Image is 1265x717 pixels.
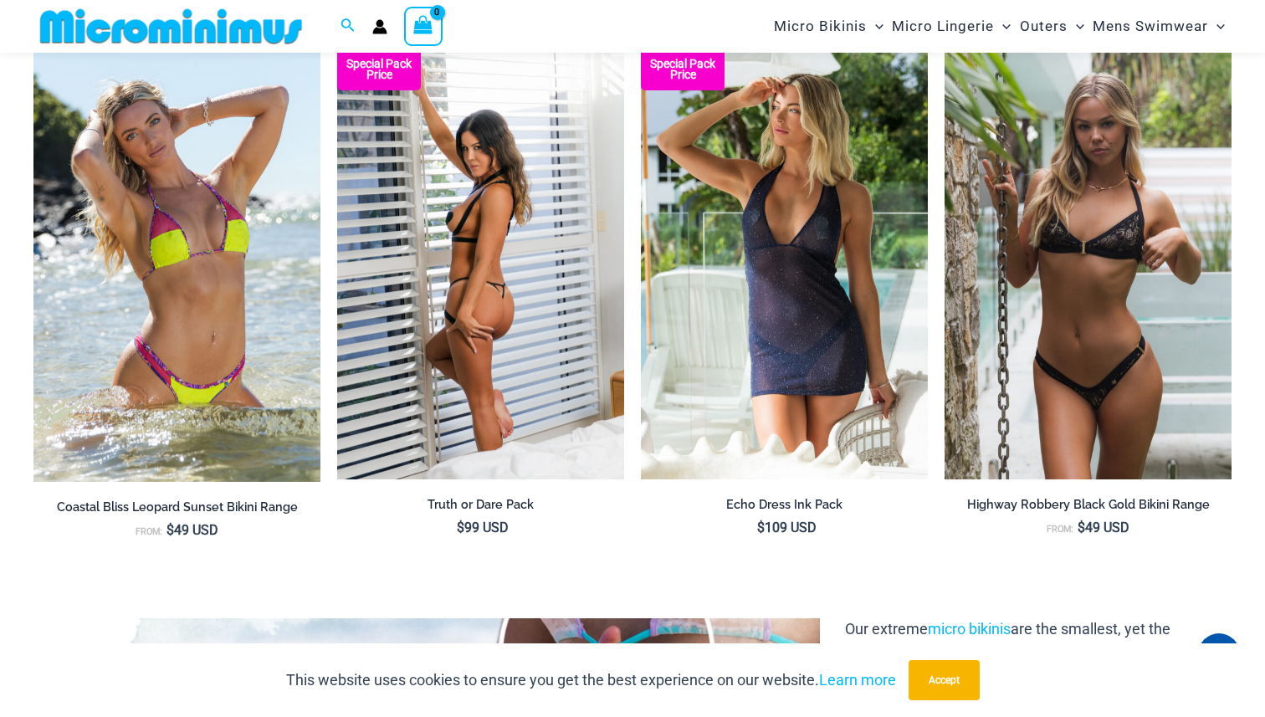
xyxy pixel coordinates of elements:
a: Highway Robbery Black Gold 359 Clip Top 439 Clip Bottom 01v2Highway Robbery Black Gold 359 Clip T... [945,49,1232,479]
nav: Site Navigation [767,3,1232,50]
a: Micro LingerieMenu ToggleMenu Toggle [888,5,1015,48]
a: Learn more [819,671,896,689]
bdi: 49 USD [166,522,218,538]
a: Highway Robbery Black Gold Bikini Range [945,497,1232,519]
img: MM SHOP LOGO FLAT [33,8,309,45]
span: Menu Toggle [994,5,1011,48]
a: Coastal Bliss Leopard Sunset 3171 Tri Top 4371 Thong Bikini 06Coastal Bliss Leopard Sunset 3171 T... [33,49,320,482]
img: Truth or Dare Black 1905 Bodysuit 611 Micro 06 [337,49,624,479]
bdi: 109 USD [757,520,817,535]
h2: Coastal Bliss Leopard Sunset Bikini Range [33,499,320,515]
span: From: [1047,524,1073,535]
span: Micro Lingerie [892,5,994,48]
a: Echo Ink 5671 Dress 682 Thong 07 Echo Ink 5671 Dress 682 Thong 08Echo Ink 5671 Dress 682 Thong 08 [641,49,928,479]
img: Coastal Bliss Leopard Sunset 3171 Tri Top 4371 Thong Bikini 06 [33,49,320,482]
span: $ [166,522,174,538]
span: $ [1078,520,1085,535]
a: Account icon link [372,19,387,34]
b: Special Pack Price [337,59,421,80]
span: Menu Toggle [1068,5,1084,48]
a: Mens SwimwearMenu ToggleMenu Toggle [1088,5,1229,48]
a: Truth or Dare Black 1905 Bodysuit 611 Micro 07 Truth or Dare Black 1905 Bodysuit 611 Micro 06Trut... [337,49,624,479]
a: Truth or Dare Pack [337,497,624,519]
bdi: 49 USD [1078,520,1129,535]
img: Echo Ink 5671 Dress 682 Thong 07 [641,49,928,479]
span: From: [136,526,162,537]
a: Micro BikinisMenu ToggleMenu Toggle [770,5,888,48]
a: OutersMenu ToggleMenu Toggle [1016,5,1088,48]
p: This website uses cookies to ensure you get the best experience on our website. [286,668,896,693]
button: Accept [909,660,980,700]
span: Menu Toggle [867,5,883,48]
span: $ [457,520,464,535]
bdi: 99 USD [457,520,509,535]
a: Search icon link [341,16,356,37]
a: micro bikinis [928,620,1011,638]
span: Micro Bikinis [774,5,867,48]
a: Coastal Bliss Leopard Sunset Bikini Range [33,499,320,521]
img: Highway Robbery Black Gold 359 Clip Top 439 Clip Bottom 01v2 [945,49,1232,479]
h2: Echo Dress Ink Pack [641,497,928,513]
b: Special Pack Price [641,59,725,80]
span: $ [757,520,765,535]
a: View Shopping Cart, empty [404,7,443,45]
a: Echo Dress Ink Pack [641,497,928,519]
span: Outers [1020,5,1068,48]
span: Mens Swimwear [1093,5,1208,48]
h2: Truth or Dare Pack [337,497,624,513]
h2: Highway Robbery Black Gold Bikini Range [945,497,1232,513]
span: Menu Toggle [1208,5,1225,48]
